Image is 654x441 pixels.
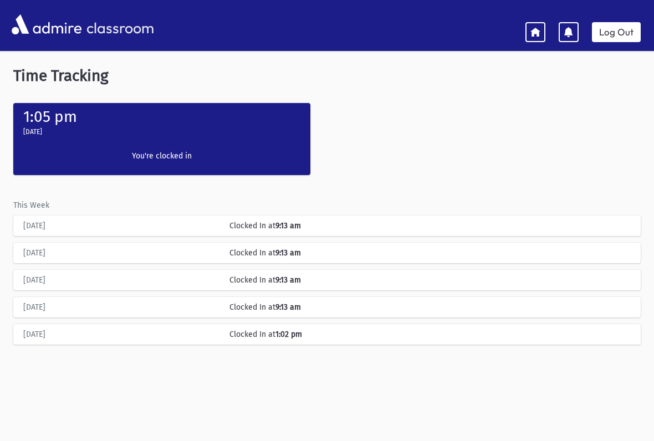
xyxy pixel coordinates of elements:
[275,275,301,285] b: 9:13 am
[23,107,77,126] label: 1:05 pm
[96,150,228,162] label: You're clocked in
[18,220,224,232] div: [DATE]
[224,301,636,313] div: Clocked In at
[275,302,301,312] b: 9:13 am
[224,329,636,340] div: Clocked In at
[275,330,302,339] b: 1:02 pm
[275,221,301,230] b: 9:13 am
[18,329,224,340] div: [DATE]
[13,199,49,211] label: This Week
[224,220,636,232] div: Clocked In at
[18,247,224,259] div: [DATE]
[224,274,636,286] div: Clocked In at
[18,301,224,313] div: [DATE]
[23,127,42,137] label: [DATE]
[18,274,224,286] div: [DATE]
[275,248,301,258] b: 9:13 am
[224,247,636,259] div: Clocked In at
[592,22,641,42] a: Log Out
[84,10,154,39] span: classroom
[9,12,84,37] img: AdmirePro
